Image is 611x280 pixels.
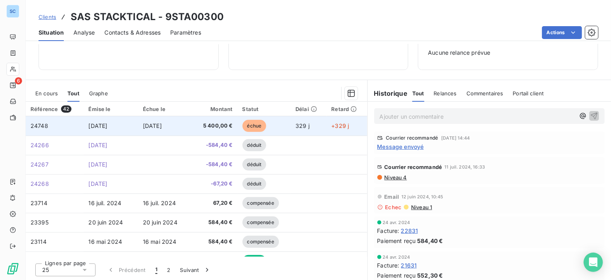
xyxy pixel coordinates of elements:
[384,174,407,181] span: Niveau 4
[31,122,48,129] span: 24748
[417,271,443,280] span: 552,30 €
[434,90,457,97] span: Relances
[88,238,122,245] span: 16 mai 2024
[102,261,151,278] button: Précédent
[385,194,399,200] span: Email
[584,253,603,272] div: Open Intercom Messenger
[175,261,216,278] button: Suivant
[88,161,107,168] span: [DATE]
[104,29,161,37] span: Contacts & Adresses
[31,105,79,113] div: Référence
[162,261,175,278] button: 2
[6,262,19,275] img: Logo LeanPay
[155,266,157,274] span: 1
[143,122,162,129] span: [DATE]
[39,29,64,37] span: Situation
[295,106,322,112] div: Délai
[242,139,267,151] span: déduit
[31,219,49,226] span: 23395
[295,122,310,129] span: 329 j
[143,219,177,226] span: 20 juin 2024
[61,105,71,113] span: 42
[198,199,233,207] span: 67,20 €
[242,106,286,112] div: Statut
[417,237,443,245] span: 584,40 €
[198,238,233,246] span: 584,40 €
[377,237,416,245] span: Paiement reçu
[31,238,47,245] span: 23114
[385,164,442,170] span: Courrier recommandé
[542,26,582,39] button: Actions
[242,197,279,209] span: compensée
[31,142,49,148] span: 24266
[6,5,19,18] div: SC
[331,122,349,129] span: +329 j
[143,238,177,245] span: 16 mai 2024
[410,204,432,210] span: Niveau 1
[15,77,22,84] span: 6
[377,226,399,235] span: Facture :
[88,180,107,187] span: [DATE]
[242,159,267,171] span: déduit
[31,200,47,206] span: 23714
[242,120,267,132] span: échue
[170,29,201,37] span: Paramètres
[39,14,56,20] span: Clients
[198,122,233,130] span: 5 400,00 €
[377,261,399,270] span: Facture :
[73,29,95,37] span: Analyse
[412,90,424,97] span: Tout
[441,136,470,140] span: [DATE] 14:44
[242,255,267,267] span: payée
[198,161,233,169] span: -584,40 €
[428,49,588,57] span: Aucune relance prévue
[88,142,107,148] span: [DATE]
[377,271,416,280] span: Paiement reçu
[198,180,233,188] span: -67,20 €
[39,13,56,21] a: Clients
[198,141,233,149] span: -584,40 €
[242,216,279,229] span: compensée
[331,106,362,112] div: Retard
[377,142,424,151] span: Message envoyé
[67,90,79,97] span: Tout
[242,236,279,248] span: compensée
[386,136,438,140] span: Courrier recommandé
[401,261,417,270] span: 21631
[401,226,418,235] span: 22831
[383,255,410,259] span: 24 avr. 2024
[71,10,224,24] h3: SAS STACKTICAL - 9STA00300
[242,178,267,190] span: déduit
[198,106,233,112] div: Montant
[513,90,544,97] span: Portail client
[444,165,485,169] span: 11 juil. 2024, 16:33
[42,266,49,274] span: 25
[35,90,58,97] span: En cours
[401,194,443,199] span: 12 juin 2024, 10:45
[383,220,410,225] span: 24 avr. 2024
[31,180,49,187] span: 24268
[88,106,133,112] div: Émise le
[198,218,233,226] span: 584,40 €
[89,90,108,97] span: Graphe
[143,106,188,112] div: Échue le
[368,89,408,98] h6: Historique
[88,122,107,129] span: [DATE]
[151,261,162,278] button: 1
[385,204,402,210] span: Echec
[31,161,49,168] span: 24267
[466,90,503,97] span: Commentaires
[88,200,121,206] span: 16 juil. 2024
[143,200,176,206] span: 16 juil. 2024
[88,219,123,226] span: 20 juin 2024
